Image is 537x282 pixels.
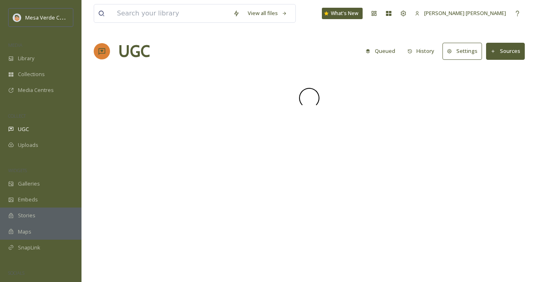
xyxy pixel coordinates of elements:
[18,55,34,62] span: Library
[244,5,291,21] a: View all files
[424,9,506,17] span: [PERSON_NAME] [PERSON_NAME]
[8,113,26,119] span: COLLECT
[322,8,363,19] a: What's New
[13,13,21,22] img: MVC%20SnapSea%20logo%20%281%29.png
[8,270,24,276] span: SOCIALS
[18,70,45,78] span: Collections
[8,42,22,48] span: MEDIA
[442,43,482,59] button: Settings
[403,43,439,59] button: History
[18,125,29,133] span: UGC
[442,43,486,59] a: Settings
[361,43,399,59] button: Queued
[8,167,27,173] span: WIDGETS
[113,4,229,22] input: Search your library
[18,86,54,94] span: Media Centres
[403,43,443,59] a: History
[411,5,510,21] a: [PERSON_NAME] [PERSON_NAME]
[18,196,38,203] span: Embeds
[18,180,40,188] span: Galleries
[486,43,525,59] button: Sources
[18,141,38,149] span: Uploads
[361,43,403,59] a: Queued
[18,244,40,251] span: SnapLink
[18,212,35,219] span: Stories
[118,39,150,63] a: UGC
[18,228,31,236] span: Maps
[25,13,75,21] span: Mesa Verde Country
